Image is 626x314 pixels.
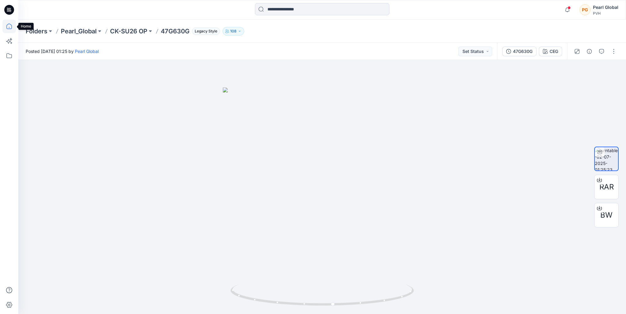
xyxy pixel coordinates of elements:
[513,48,532,55] div: 47G630G
[230,28,237,35] p: 108
[599,181,614,193] span: RAR
[550,48,558,55] div: CEG
[190,27,220,36] button: Legacy Style
[75,49,99,54] a: Pearl Global
[593,11,618,16] div: PVH
[580,4,591,15] div: PG
[223,88,422,314] img: eyJhbGciOiJIUzI1NiIsImtpZCI6IjAiLCJzbHQiOiJzZXMiLCJ0eXAiOiJKV1QifQ.eyJkYXRhIjp7InR5cGUiOiJzdG9yYW...
[61,27,97,36] a: Pearl_Global
[192,28,220,35] span: Legacy Style
[584,47,594,56] button: Details
[223,27,244,36] button: 108
[595,147,618,170] img: turntable-02-07-2025-01:25:23
[161,27,190,36] p: 47G630G
[502,47,536,56] button: 47G630G
[26,27,47,36] a: Folders
[593,4,618,11] div: Pearl Global
[600,210,613,221] span: BW
[26,48,99,54] span: Posted [DATE] 01:25 by
[110,27,147,36] a: CK-SU26 OP
[539,47,562,56] button: CEG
